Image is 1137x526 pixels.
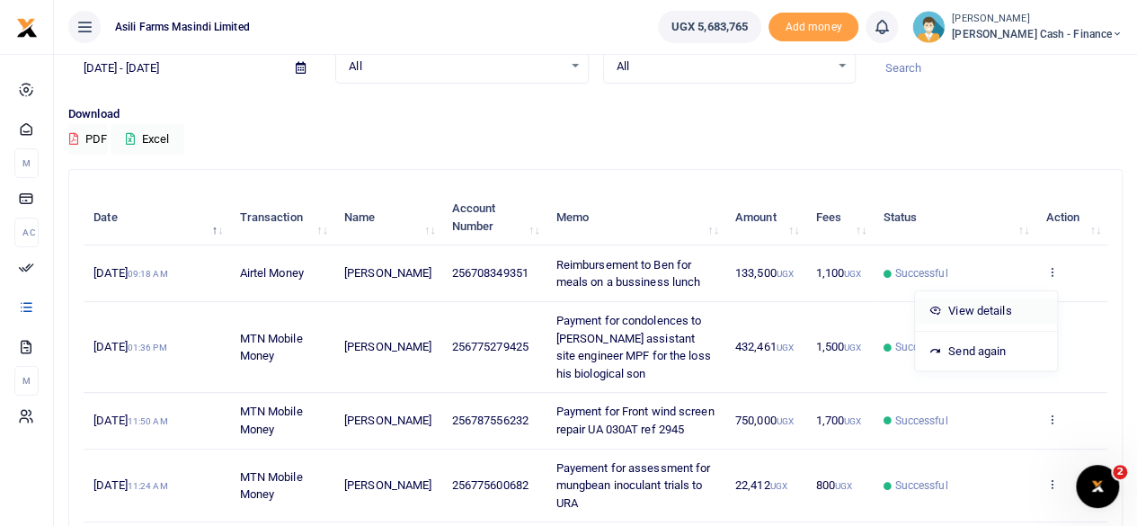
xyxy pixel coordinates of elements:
[915,339,1057,364] a: Send again
[546,190,724,245] th: Memo: activate to sort column ascending
[14,148,39,178] li: M
[769,481,786,491] small: UGX
[240,470,303,502] span: MTN Mobile Money
[870,53,1123,84] input: Search
[835,481,852,491] small: UGX
[617,58,830,76] span: All
[815,478,852,492] span: 800
[1076,465,1119,508] iframe: Intercom live chat
[128,343,167,352] small: 01:36 PM
[334,190,442,245] th: Name: activate to sort column ascending
[452,266,529,280] span: 256708349351
[556,258,701,290] span: Reimbursement to Ben for meals on a bussiness lunch
[844,343,861,352] small: UGX
[128,481,168,491] small: 11:24 AM
[912,11,945,43] img: profile-user
[1113,465,1127,479] span: 2
[776,269,793,279] small: UGX
[952,26,1123,42] span: [PERSON_NAME] Cash - Finance
[844,416,861,426] small: UGX
[915,299,1057,324] a: View details
[111,124,184,155] button: Excel
[556,405,715,436] span: Payment for Front wind screen repair UA 030AT ref 2945
[735,478,787,492] span: 22,412
[93,414,167,427] span: [DATE]
[68,53,281,84] input: select period
[240,332,303,363] span: MTN Mobile Money
[344,414,431,427] span: [PERSON_NAME]
[815,340,861,353] span: 1,500
[815,414,861,427] span: 1,700
[84,190,229,245] th: Date: activate to sort column descending
[240,266,304,280] span: Airtel Money
[93,340,166,353] span: [DATE]
[735,340,794,353] span: 432,461
[894,477,947,494] span: Successful
[725,190,806,245] th: Amount: activate to sort column ascending
[452,478,529,492] span: 256775600682
[776,416,793,426] small: UGX
[93,266,167,280] span: [DATE]
[651,11,768,43] li: Wallet ballance
[128,269,168,279] small: 09:18 AM
[441,190,546,245] th: Account Number: activate to sort column ascending
[349,58,562,76] span: All
[844,269,861,279] small: UGX
[735,266,794,280] span: 133,500
[658,11,761,43] a: UGX 5,683,765
[912,11,1123,43] a: profile-user [PERSON_NAME] [PERSON_NAME] Cash - Finance
[229,190,333,245] th: Transaction: activate to sort column ascending
[894,265,947,281] span: Successful
[894,339,947,355] span: Successful
[873,190,1035,245] th: Status: activate to sort column ascending
[240,405,303,436] span: MTN Mobile Money
[768,13,858,42] span: Add money
[768,13,858,42] li: Toup your wallet
[16,17,38,39] img: logo-small
[805,190,873,245] th: Fees: activate to sort column ascending
[93,478,167,492] span: [DATE]
[344,340,431,353] span: [PERSON_NAME]
[68,105,1123,124] p: Download
[815,266,861,280] span: 1,100
[452,340,529,353] span: 256775279425
[344,478,431,492] span: [PERSON_NAME]
[768,19,858,32] a: Add money
[452,414,529,427] span: 256787556232
[776,343,793,352] small: UGX
[128,416,168,426] small: 11:50 AM
[894,413,947,429] span: Successful
[556,461,711,510] span: Payement for assessment for mungbean inoculant trials to URA
[14,218,39,247] li: Ac
[556,314,711,380] span: Payment for condolences to [PERSON_NAME] assistant site engineer MPF for the loss his biological son
[344,266,431,280] span: [PERSON_NAME]
[108,19,257,35] span: Asili Farms Masindi Limited
[16,20,38,33] a: logo-small logo-large logo-large
[952,12,1123,27] small: [PERSON_NAME]
[735,414,794,427] span: 750,000
[671,18,748,36] span: UGX 5,683,765
[1035,190,1107,245] th: Action: activate to sort column ascending
[68,124,108,155] button: PDF
[14,366,39,396] li: M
